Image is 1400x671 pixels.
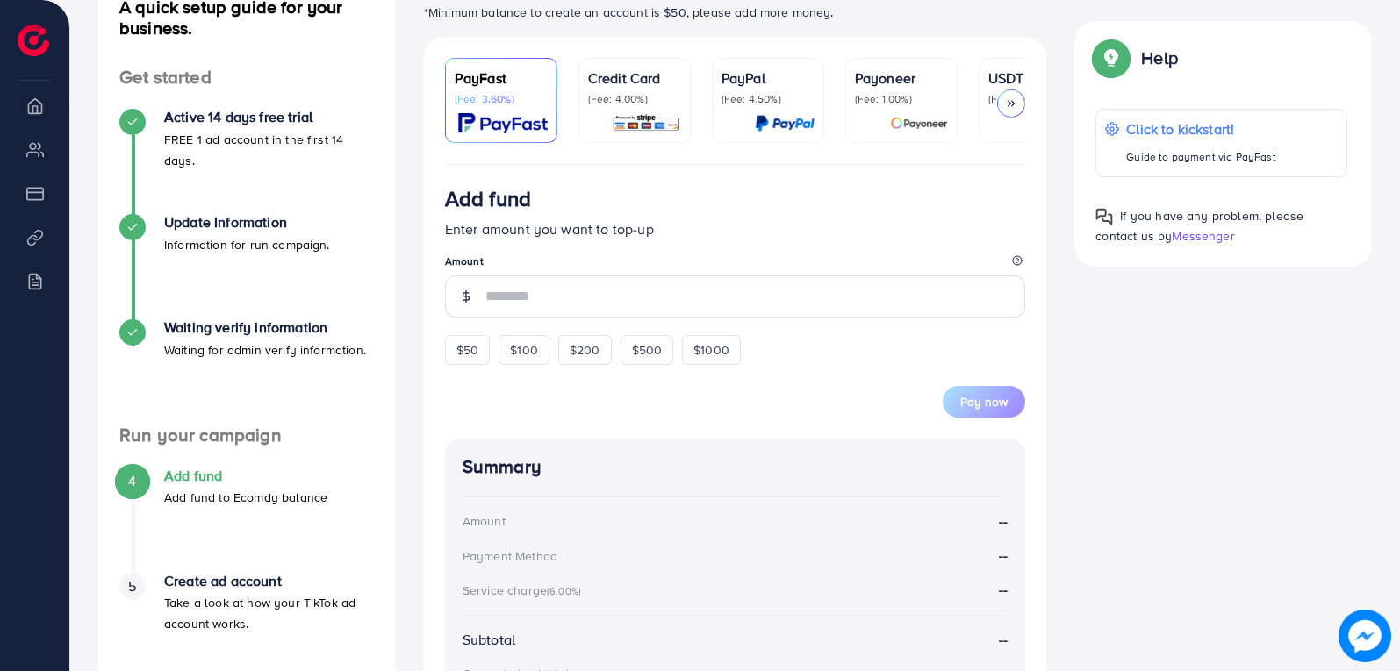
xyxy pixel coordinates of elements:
img: image [1339,610,1391,662]
li: Waiting verify information [98,319,396,425]
h4: Get started [98,67,396,89]
h4: Active 14 days free trial [164,109,375,125]
img: card [755,113,815,133]
legend: Amount [445,253,1026,275]
h4: Update Information [164,214,330,231]
img: logo [18,25,49,56]
p: FREE 1 ad account in the first 14 days. [164,129,375,171]
p: (Fee: 1.00%) [855,92,948,106]
strong: -- [999,630,1008,650]
span: $50 [456,341,478,359]
p: PayFast [455,68,548,89]
h4: Run your campaign [98,425,396,446]
p: (Fee: 4.50%) [722,92,815,106]
span: 4 [128,471,136,491]
strong: -- [999,546,1008,566]
span: $500 [632,341,663,359]
strong: -- [999,580,1008,599]
span: Pay now [960,393,1008,410]
p: USDT [988,68,1081,89]
span: 5 [128,576,136,596]
span: $200 [570,341,600,359]
p: Credit Card [588,68,681,89]
button: Pay now [943,386,1025,418]
span: $1000 [693,341,729,359]
p: Add fund to Ecomdy balance [164,487,327,508]
p: PayPal [722,68,815,89]
p: Payoneer [855,68,948,89]
img: card [458,113,548,133]
div: Subtotal [463,630,515,650]
p: *Minimum balance to create an account is $50, please add more money. [424,2,1047,23]
h3: Add fund [445,186,531,211]
span: If you have any problem, please contact us by [1095,207,1303,245]
h4: Create ad account [164,573,375,589]
h4: Add fund [164,468,327,484]
div: Payment Method [463,547,557,565]
p: (Fee: 4.00%) [588,92,681,106]
img: card [890,113,948,133]
p: Take a look at how your TikTok ad account works. [164,592,375,634]
li: Update Information [98,214,396,319]
h4: Summary [463,456,1009,478]
li: Active 14 days free trial [98,109,396,214]
p: Waiting for admin verify information. [164,339,366,360]
img: card [612,113,681,133]
small: (6.00%) [547,584,581,598]
p: Information for run campaign. [164,234,330,255]
p: Guide to payment via PayFast [1126,146,1275,168]
p: (Fee: 3.60%) [455,92,548,106]
strong: -- [999,511,1008,532]
p: (Fee: 0.00%) [988,92,1081,106]
img: Popup guide [1095,208,1113,225]
p: Click to kickstart! [1126,118,1275,139]
span: Messenger [1172,227,1234,245]
span: $100 [510,341,538,359]
img: Popup guide [1095,42,1127,74]
div: Amount [463,512,506,530]
div: Service charge [463,582,586,599]
p: Help [1141,47,1178,68]
li: Add fund [98,468,396,573]
h4: Waiting verify information [164,319,366,336]
p: Enter amount you want to top-up [445,218,1026,239]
